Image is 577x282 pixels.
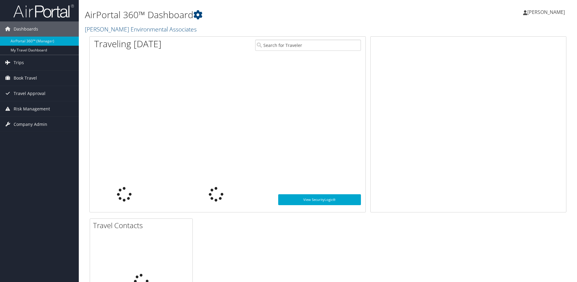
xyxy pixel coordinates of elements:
[85,8,409,21] h1: AirPortal 360™ Dashboard
[13,4,74,18] img: airportal-logo.png
[14,21,38,37] span: Dashboards
[14,117,47,132] span: Company Admin
[527,9,565,15] span: [PERSON_NAME]
[523,3,571,21] a: [PERSON_NAME]
[94,38,162,50] h1: Traveling [DATE]
[14,70,37,86] span: Book Travel
[93,220,192,231] h2: Travel Contacts
[14,101,50,116] span: Risk Management
[14,55,24,70] span: Trips
[85,25,198,33] a: [PERSON_NAME] Environmental Associates
[255,40,361,51] input: Search for Traveler
[278,194,361,205] a: View SecurityLogic®
[14,86,45,101] span: Travel Approval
